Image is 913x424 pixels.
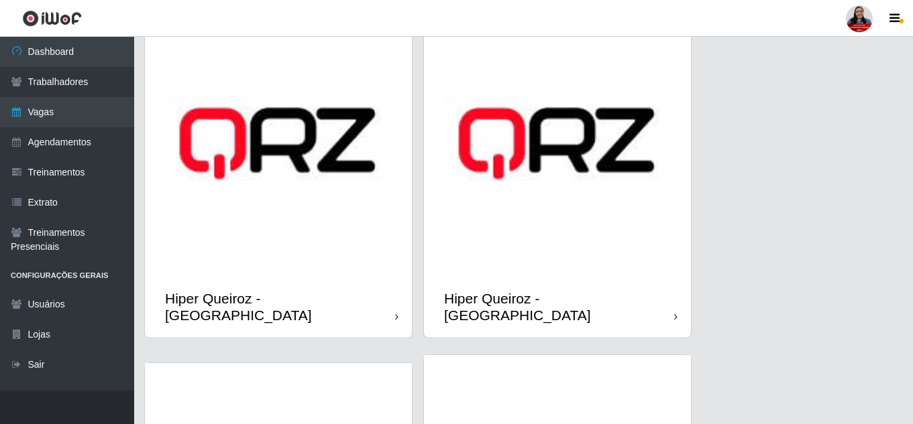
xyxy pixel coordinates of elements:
a: Hiper Queiroz - [GEOGRAPHIC_DATA] [424,10,691,337]
a: Hiper Queiroz - [GEOGRAPHIC_DATA] [145,10,412,337]
img: CoreUI Logo [22,10,82,27]
div: Hiper Queiroz - [GEOGRAPHIC_DATA] [165,290,395,324]
img: cardImg [145,10,412,277]
div: Hiper Queiroz - [GEOGRAPHIC_DATA] [444,290,674,324]
img: cardImg [424,10,691,277]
